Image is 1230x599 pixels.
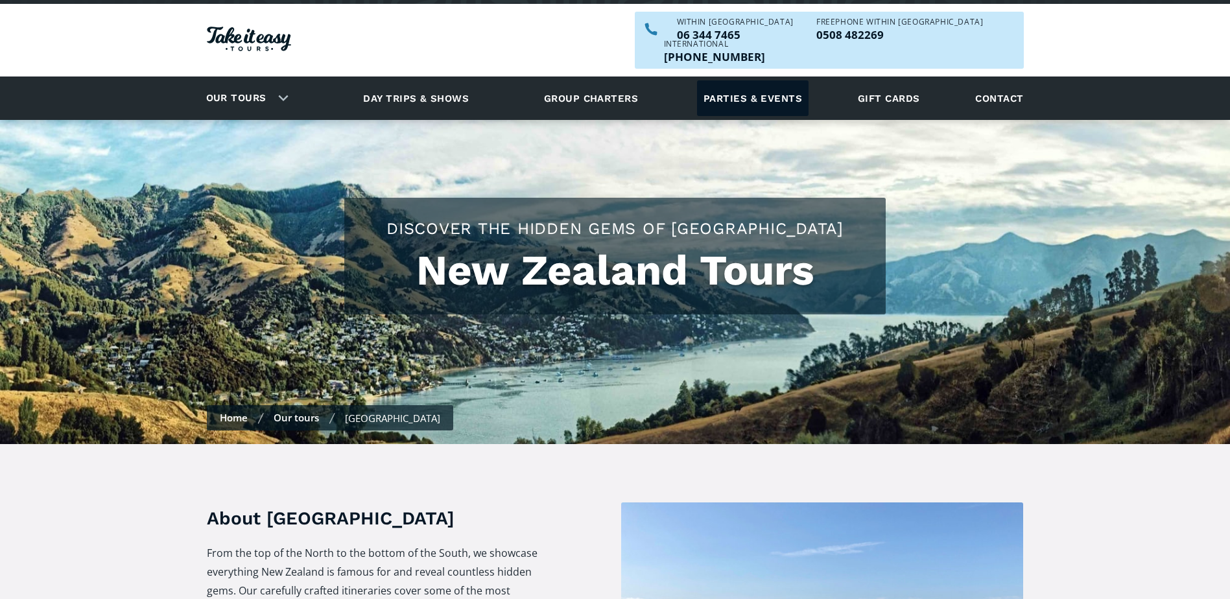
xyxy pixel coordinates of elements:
[697,80,809,116] a: Parties & events
[851,80,927,116] a: Gift cards
[191,80,299,116] div: Our tours
[274,411,319,424] a: Our tours
[677,29,794,40] a: Call us within NZ on 063447465
[816,29,983,40] p: 0508 482269
[528,80,654,116] a: Group charters
[677,29,794,40] p: 06 344 7465
[664,40,765,48] div: International
[969,80,1030,116] a: Contact
[196,83,276,113] a: Our tours
[816,29,983,40] a: Call us freephone within NZ on 0508482269
[207,405,453,430] nav: breadcrumbs
[357,246,873,295] h1: New Zealand Tours
[347,80,485,116] a: Day trips & shows
[664,51,765,62] p: [PHONE_NUMBER]
[207,506,539,531] h3: About [GEOGRAPHIC_DATA]
[357,217,873,240] h2: Discover the hidden gems of [GEOGRAPHIC_DATA]
[664,51,765,62] a: Call us outside of NZ on +6463447465
[207,27,291,51] img: Take it easy Tours logo
[677,18,794,26] div: WITHIN [GEOGRAPHIC_DATA]
[345,412,440,425] div: [GEOGRAPHIC_DATA]
[816,18,983,26] div: Freephone WITHIN [GEOGRAPHIC_DATA]
[220,411,248,424] a: Home
[207,20,291,61] a: Homepage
